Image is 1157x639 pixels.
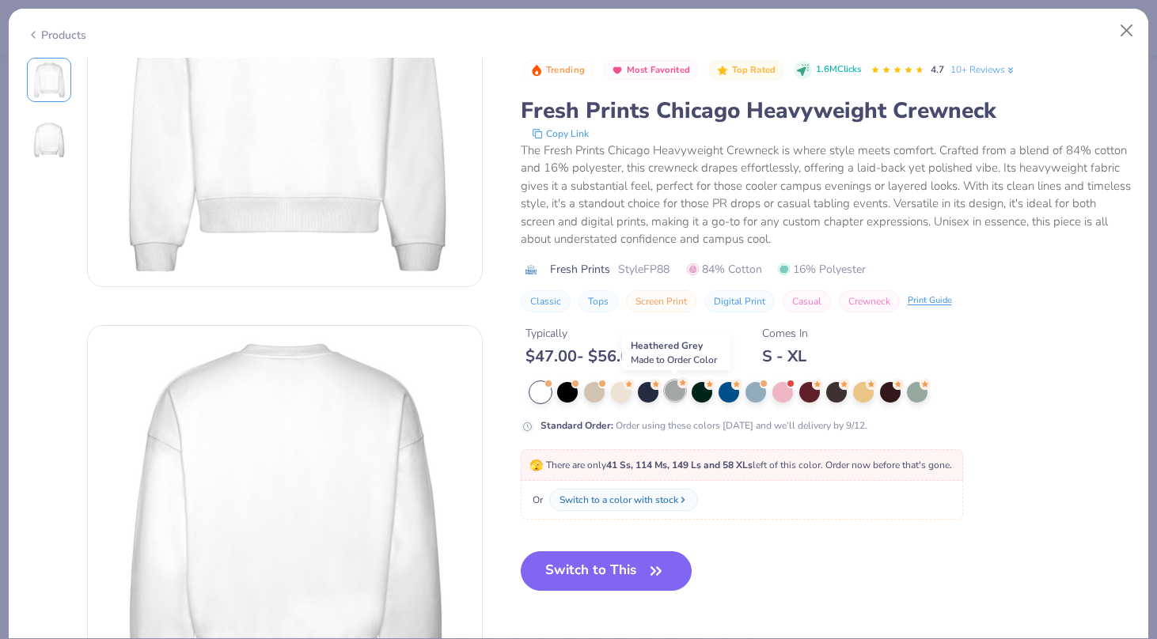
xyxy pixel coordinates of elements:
[529,458,543,473] span: 🫣
[687,261,762,278] span: 84% Cotton
[931,63,944,76] span: 4.7
[908,294,952,308] div: Print Guide
[550,261,610,278] span: Fresh Prints
[603,60,699,81] button: Badge Button
[521,290,571,312] button: Classic
[627,66,690,74] span: Most Favorited
[560,493,678,507] div: Switch to a color with stock
[783,290,831,312] button: Casual
[622,335,731,371] div: Heathered Grey
[30,61,68,99] img: Front
[521,551,692,591] button: Switch to This
[521,96,1131,126] div: Fresh Prints Chicago Heavyweight Crewneck
[618,261,670,278] span: Style FP88
[541,418,867,433] div: Order using these colors [DATE] and we’ll delivery by 9/12.
[527,126,594,142] button: copy to clipboard
[546,66,585,74] span: Trending
[778,261,866,278] span: 16% Polyester
[716,64,729,77] img: Top Rated sort
[529,459,952,471] span: There are only left of this color. Order now before that's gone.
[732,66,776,74] span: Top Rated
[950,62,1016,77] a: 10+ Reviews
[578,290,618,312] button: Tops
[708,60,784,81] button: Badge Button
[1112,16,1142,46] button: Close
[631,354,717,366] span: Made to Order Color
[626,290,696,312] button: Screen Print
[704,290,775,312] button: Digital Print
[522,60,594,81] button: Badge Button
[541,419,613,432] strong: Standard Order :
[521,142,1131,248] div: The Fresh Prints Chicago Heavyweight Crewneck is where style meets comfort. Crafted from a blend ...
[530,64,543,77] img: Trending sort
[611,64,624,77] img: Most Favorited sort
[839,290,900,312] button: Crewneck
[521,263,542,276] img: brand logo
[30,121,68,159] img: Back
[525,346,655,366] div: $ 47.00 - $ 56.00
[762,346,808,366] div: S - XL
[525,325,655,342] div: Typically
[816,63,861,77] span: 1.6M Clicks
[762,325,808,342] div: Comes In
[871,58,924,83] div: 4.7 Stars
[529,493,543,507] span: Or
[27,27,86,43] div: Products
[606,459,753,471] strong: 41 Ss, 114 Ms, 149 Ls and 58 XLs
[549,489,698,511] button: Switch to a color with stock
